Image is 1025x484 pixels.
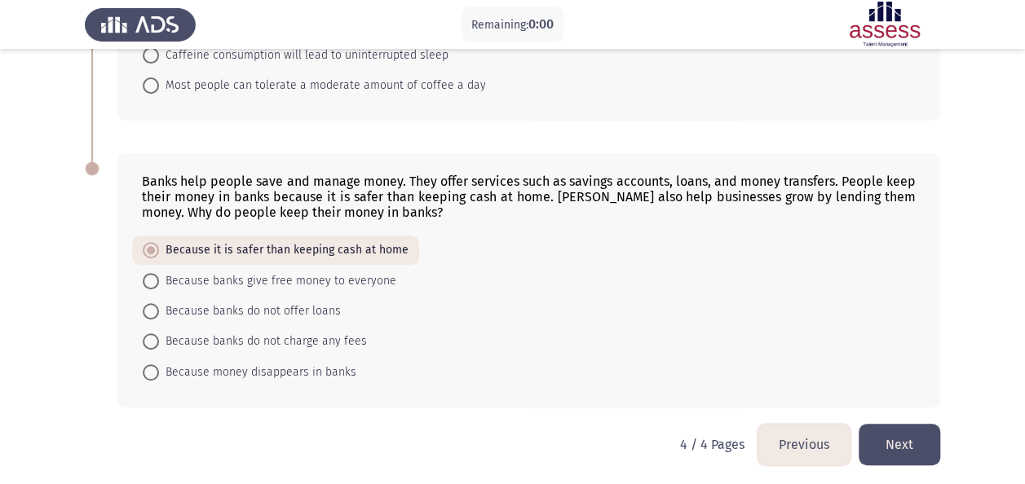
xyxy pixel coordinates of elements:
p: Remaining: [471,15,554,35]
span: 0:00 [528,16,554,32]
span: Because banks do not offer loans [159,301,341,321]
img: Assess Talent Management logo [85,2,196,47]
p: 4 / 4 Pages [680,437,744,452]
span: Because it is safer than keeping cash at home [159,240,409,260]
div: Banks help people save and manage money. They offer services such as savings accounts, loans, and... [142,174,916,220]
span: Caffeine consumption will lead to uninterrupted sleep [159,46,448,65]
span: Most people can tolerate a moderate amount of coffee a day [159,76,486,95]
button: load previous page [758,424,850,465]
span: Because banks give free money to everyone [159,271,396,291]
button: load next page [859,424,940,465]
img: Assessment logo of ASSESS English Language Assessment (3 Module) (Ba - IB) [829,2,940,47]
span: Because money disappears in banks [159,363,356,382]
span: Because banks do not charge any fees [159,332,367,351]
